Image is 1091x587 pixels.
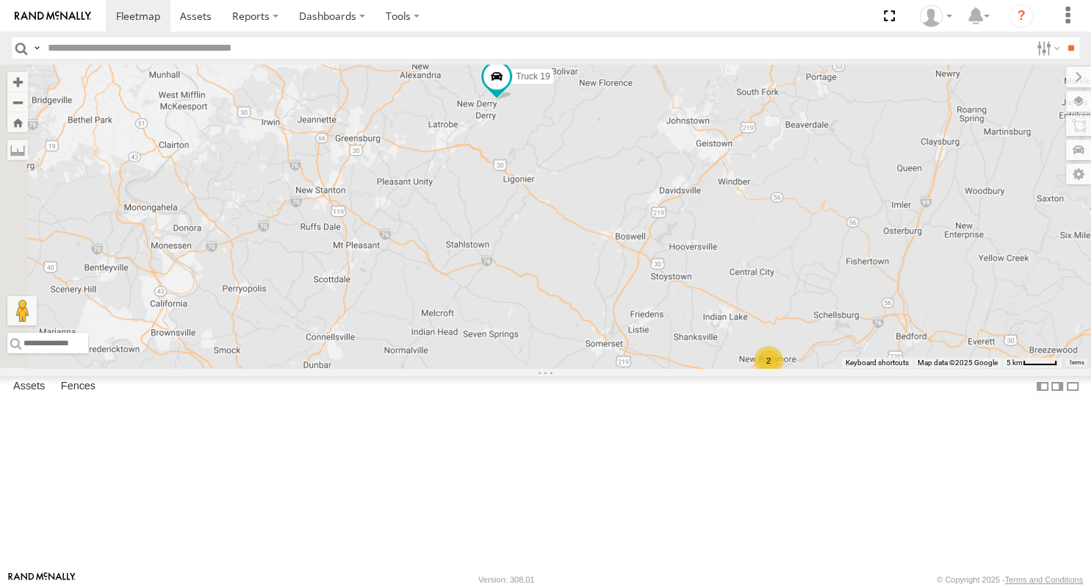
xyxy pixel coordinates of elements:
label: Assets [6,376,52,397]
span: Truck 19 [516,71,550,82]
img: rand-logo.svg [15,11,91,21]
label: Fences [54,376,103,397]
label: Map Settings [1066,164,1091,184]
div: 2 [754,346,783,375]
a: Terms (opens in new tab) [1069,360,1084,366]
a: Visit our Website [8,572,76,587]
button: Keyboard shortcuts [846,358,909,368]
div: Version: 308.01 [478,575,534,584]
button: Map Scale: 5 km per 43 pixels [1002,358,1062,368]
label: Search Filter Options [1031,37,1062,59]
button: Drag Pegman onto the map to open Street View [7,296,37,325]
span: Map data ©2025 Google [918,359,998,367]
label: Dock Summary Table to the Right [1050,376,1065,397]
span: 5 km [1007,359,1023,367]
a: Terms and Conditions [1005,575,1083,584]
div: © Copyright 2025 - [937,575,1083,584]
div: Samantha Graf [915,5,957,27]
label: Hide Summary Table [1065,376,1080,397]
label: Measure [7,140,28,160]
button: Zoom Home [7,112,28,132]
label: Search Query [31,37,43,59]
i: ? [1009,4,1033,28]
label: Dock Summary Table to the Left [1035,376,1050,397]
button: Zoom in [7,72,28,92]
button: Zoom out [7,92,28,112]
